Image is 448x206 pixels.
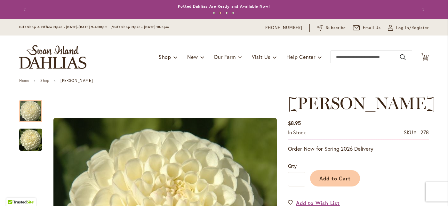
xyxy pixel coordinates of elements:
span: Gift Shop & Office Open - [DATE]-[DATE] 9-4:30pm / [19,25,113,29]
button: Add to Cart [310,170,360,186]
span: Our Farm [214,53,236,60]
div: Availability [288,129,306,136]
span: Shop [159,53,171,60]
a: Shop [40,78,49,83]
span: In stock [288,129,306,136]
span: Email Us [363,25,381,31]
a: [PHONE_NUMBER] [264,25,302,31]
span: $8.95 [288,120,301,126]
a: Home [19,78,29,83]
span: Help Center [286,53,316,60]
span: Log In/Register [396,25,429,31]
span: [PERSON_NAME] [288,93,436,113]
button: 1 of 4 [213,12,215,14]
a: store logo [19,45,86,69]
span: Subscribe [326,25,346,31]
iframe: Launch Accessibility Center [5,183,23,201]
strong: [PERSON_NAME] [60,78,93,83]
a: Potted Dahlias Are Ready and Available Now! [178,4,270,9]
span: Qty [288,162,297,169]
div: WHITE NETTIE [19,122,42,151]
button: 2 of 4 [219,12,221,14]
a: Email Us [353,25,381,31]
div: 278 [420,129,429,136]
strong: SKU [404,129,418,136]
button: Next [416,3,429,16]
div: WHITE NETTIE [19,94,49,122]
span: Add to Cart [319,175,351,182]
p: Order Now for Spring 2026 Delivery [288,145,429,153]
img: WHITE NETTIE [19,128,42,151]
span: Gift Shop Open - [DATE] 10-3pm [113,25,169,29]
button: Previous [19,3,32,16]
span: New [187,53,198,60]
a: Log In/Register [388,25,429,31]
a: Subscribe [317,25,346,31]
button: 4 of 4 [232,12,234,14]
span: Visit Us [252,53,270,60]
button: 3 of 4 [226,12,228,14]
